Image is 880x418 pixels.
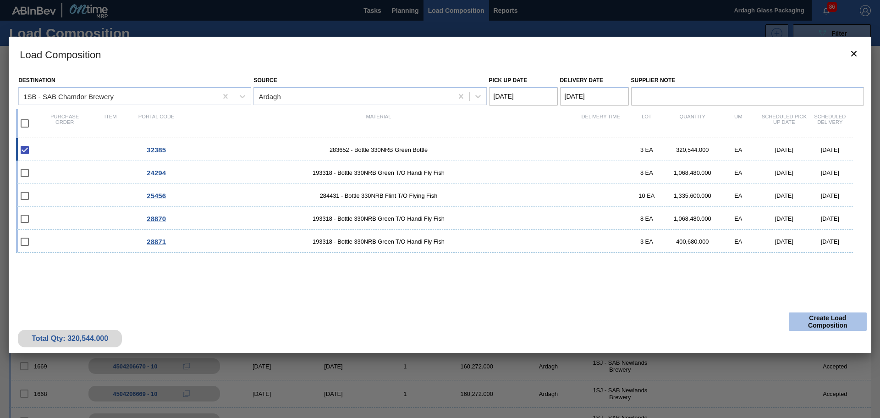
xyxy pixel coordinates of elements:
div: Total Qty: 320,544.000 [25,334,115,343]
span: 24294 [147,169,166,177]
div: 320,544.000 [670,146,715,153]
div: Go to Order [133,192,179,200]
div: Scheduled Delivery [807,114,853,133]
span: 25456 [147,192,166,200]
button: Create Load Composition [789,312,867,331]
div: 400,680.000 [670,238,715,245]
label: Delivery Date [560,77,603,84]
div: 1,068,480.000 [670,169,715,176]
div: Scheduled Pick up Date [761,114,807,133]
input: mm/dd/yyyy [560,87,629,106]
div: EA [715,192,761,199]
div: Lot [624,114,670,133]
div: [DATE] [761,192,807,199]
div: UM [715,114,761,133]
div: Material [179,114,578,133]
div: [DATE] [761,238,807,245]
span: 193318 - Bottle 330NRB Green T/O Handi Fly Fish [179,215,578,222]
label: Source [253,77,277,84]
input: mm/dd/yyyy [489,87,558,106]
label: Destination [18,77,55,84]
label: Supplier Note [631,74,864,87]
div: Go to Order [133,169,179,177]
div: [DATE] [761,169,807,176]
span: 193318 - Bottle 330NRB Green T/O Handi Fly Fish [179,169,578,176]
div: 8 EA [624,169,670,176]
div: Delivery Time [578,114,624,133]
span: 32385 [147,146,166,154]
div: EA [715,215,761,222]
span: 283652 - Bottle 330NRB Green Bottle [179,146,578,153]
div: Portal code [133,114,179,133]
div: [DATE] [761,146,807,153]
div: 3 EA [624,146,670,153]
span: 28870 [147,215,166,223]
div: Go to Order [133,238,179,245]
div: EA [715,238,761,245]
div: [DATE] [807,215,853,222]
div: 1SB - SAB Chamdor Brewery [23,92,114,100]
div: EA [715,169,761,176]
span: 284431 - Bottle 330NRB Flint T/O Flying Fish [179,192,578,199]
div: 1,335,600.000 [670,192,715,199]
span: 28871 [147,238,166,245]
span: 193318 - Bottle 330NRB Green T/O Handi Fly Fish [179,238,578,245]
div: Ardagh [258,92,280,100]
div: Item [88,114,133,133]
div: 1,068,480.000 [670,215,715,222]
div: Go to Order [133,215,179,223]
h3: Load Composition [9,37,871,72]
div: 3 EA [624,238,670,245]
div: [DATE] [761,215,807,222]
div: Quantity [670,114,715,133]
label: Pick up Date [489,77,528,84]
div: Go to Order [133,146,179,154]
div: [DATE] [807,238,853,245]
div: Purchase order [42,114,88,133]
div: [DATE] [807,192,853,199]
div: 10 EA [624,192,670,199]
div: [DATE] [807,146,853,153]
div: EA [715,146,761,153]
div: [DATE] [807,169,853,176]
div: 8 EA [624,215,670,222]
